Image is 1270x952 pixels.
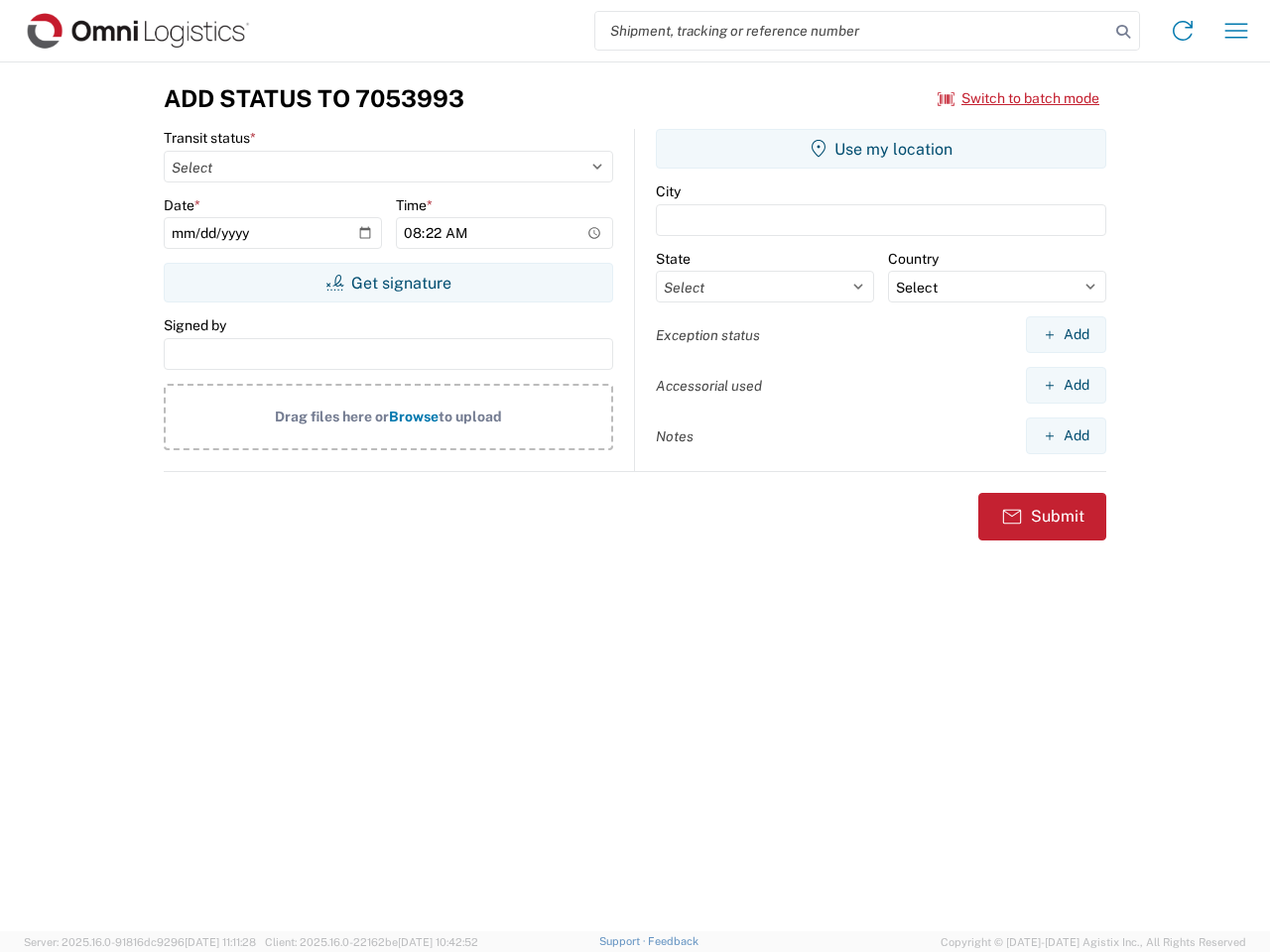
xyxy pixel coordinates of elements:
[656,377,762,395] label: Accessorial used
[185,936,256,948] span: [DATE] 11:11:28
[941,933,1246,951] span: Copyright © [DATE]-[DATE] Agistix Inc., All Rights Reserved
[24,936,256,948] span: Server: 2025.16.0-91816dc9296
[265,936,478,948] span: Client: 2025.16.0-22162be
[164,263,613,302] button: Get signature
[648,935,698,947] a: Feedback
[656,427,694,445] label: Notes
[656,182,681,200] label: City
[1026,316,1106,353] button: Add
[888,250,939,268] label: Country
[656,326,760,344] label: Exception status
[1026,417,1106,454] button: Add
[938,82,1099,115] button: Switch to batch mode
[599,935,649,947] a: Support
[396,196,433,214] label: Time
[398,936,478,948] span: [DATE] 10:42:52
[164,196,200,214] label: Date
[656,129,1106,169] button: Use my location
[439,409,502,424] span: to upload
[595,12,1109,50] input: Shipment, tracking or reference number
[164,316,226,334] label: Signed by
[656,250,691,268] label: State
[164,84,464,113] h3: Add Status to 7053993
[275,409,389,424] span: Drag files here or
[1026,367,1106,404] button: Add
[978,493,1106,540] button: Submit
[389,409,439,424] span: Browse
[164,129,256,147] label: Transit status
